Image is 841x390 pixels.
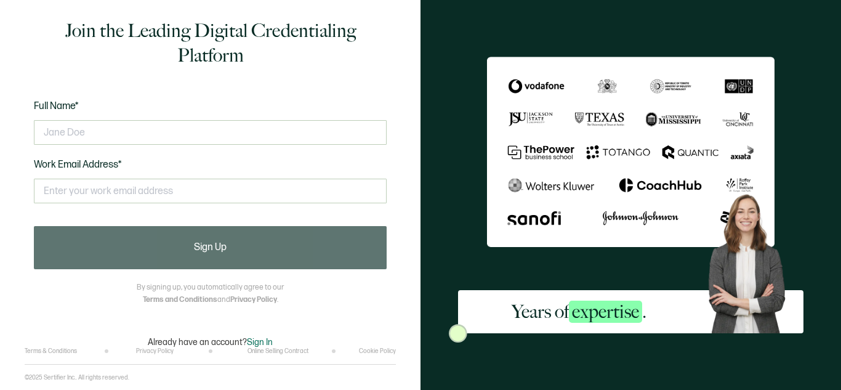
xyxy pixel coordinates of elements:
[143,295,217,304] a: Terms and Conditions
[512,299,646,324] h2: Years of .
[359,347,396,355] a: Cookie Policy
[137,282,284,306] p: By signing up, you automatically agree to our and .
[247,347,308,355] a: Online Selling Contract
[247,337,273,347] span: Sign In
[34,179,387,203] input: Enter your work email address
[487,57,775,246] img: Sertifier Signup - Years of <span class="strong-h">expertise</span>.
[25,374,129,381] p: ©2025 Sertifier Inc.. All rights reserved.
[700,187,803,333] img: Sertifier Signup - Years of <span class="strong-h">expertise</span>. Hero
[25,347,77,355] a: Terms & Conditions
[34,100,79,112] span: Full Name*
[194,243,227,253] span: Sign Up
[569,301,642,323] span: expertise
[34,159,122,171] span: Work Email Address*
[34,226,387,269] button: Sign Up
[136,347,174,355] a: Privacy Policy
[230,295,277,304] a: Privacy Policy
[449,324,467,343] img: Sertifier Signup
[34,18,387,68] h1: Join the Leading Digital Credentialing Platform
[148,337,273,347] p: Already have an account?
[34,120,387,145] input: Jane Doe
